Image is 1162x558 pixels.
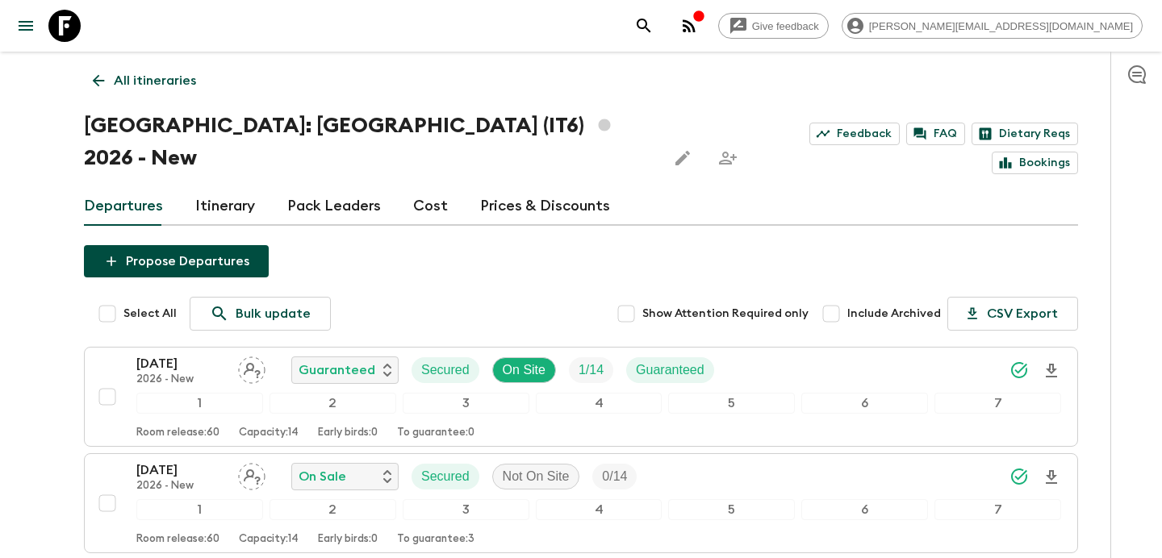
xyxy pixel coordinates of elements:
[860,20,1142,32] span: [PERSON_NAME][EMAIL_ADDRESS][DOMAIN_NAME]
[397,427,474,439] p: To guarantee: 0
[592,464,637,489] div: Trip Fill
[238,361,265,374] span: Assign pack leader
[270,393,396,414] div: 2
[397,533,474,546] p: To guarantee: 3
[114,71,196,90] p: All itineraries
[413,187,448,226] a: Cost
[801,499,928,520] div: 6
[10,10,42,42] button: menu
[84,245,269,277] button: Propose Departures
[236,304,311,323] p: Bulk update
[1042,468,1061,487] svg: Download Onboarding
[403,499,529,520] div: 3
[492,357,556,383] div: On Site
[503,360,545,380] p: On Site
[136,533,219,546] p: Room release: 60
[906,123,965,145] a: FAQ
[239,427,299,439] p: Capacity: 14
[190,297,331,331] a: Bulk update
[536,393,663,414] div: 4
[84,65,205,97] a: All itineraries
[84,347,1078,447] button: [DATE]2026 - NewAssign pack leaderGuaranteedSecuredOn SiteTrip FillGuaranteed1234567Room release:...
[712,142,744,174] span: Share this itinerary
[602,467,627,486] p: 0 / 14
[84,110,654,174] h1: [GEOGRAPHIC_DATA]: [GEOGRAPHIC_DATA] (IT6) 2026 - New
[1042,361,1061,381] svg: Download Onboarding
[628,10,660,42] button: search adventures
[421,360,470,380] p: Secured
[947,297,1078,331] button: CSV Export
[847,306,941,322] span: Include Archived
[136,480,225,493] p: 2026 - New
[238,468,265,481] span: Assign pack leader
[299,467,346,486] p: On Sale
[136,460,225,480] p: [DATE]
[123,306,177,322] span: Select All
[136,373,225,386] p: 2026 - New
[801,393,928,414] div: 6
[569,357,613,383] div: Trip Fill
[492,464,580,489] div: Not On Site
[136,393,263,414] div: 1
[934,393,1061,414] div: 7
[1009,360,1029,380] svg: Synced Successfully
[412,357,479,383] div: Secured
[842,13,1143,39] div: [PERSON_NAME][EMAIL_ADDRESS][DOMAIN_NAME]
[668,499,795,520] div: 5
[270,499,396,520] div: 2
[299,360,375,380] p: Guaranteed
[743,20,828,32] span: Give feedback
[480,187,610,226] a: Prices & Discounts
[412,464,479,489] div: Secured
[718,13,829,39] a: Give feedback
[579,360,604,380] p: 1 / 14
[239,533,299,546] p: Capacity: 14
[318,427,378,439] p: Early birds: 0
[503,467,570,486] p: Not On Site
[972,123,1078,145] a: Dietary Reqs
[1009,467,1029,486] svg: Synced Successfully
[809,123,900,145] a: Feedback
[642,306,809,322] span: Show Attention Required only
[84,453,1078,553] button: [DATE]2026 - NewAssign pack leaderOn SaleSecuredNot On SiteTrip Fill1234567Room release:60Capacit...
[934,499,1061,520] div: 7
[421,467,470,486] p: Secured
[136,427,219,439] p: Room release: 60
[318,533,378,546] p: Early birds: 0
[992,152,1078,174] a: Bookings
[636,360,704,380] p: Guaranteed
[668,393,795,414] div: 5
[136,499,263,520] div: 1
[667,142,699,174] button: Edit this itinerary
[195,187,255,226] a: Itinerary
[536,499,663,520] div: 4
[287,187,381,226] a: Pack Leaders
[403,393,529,414] div: 3
[136,354,225,373] p: [DATE]
[84,187,163,226] a: Departures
